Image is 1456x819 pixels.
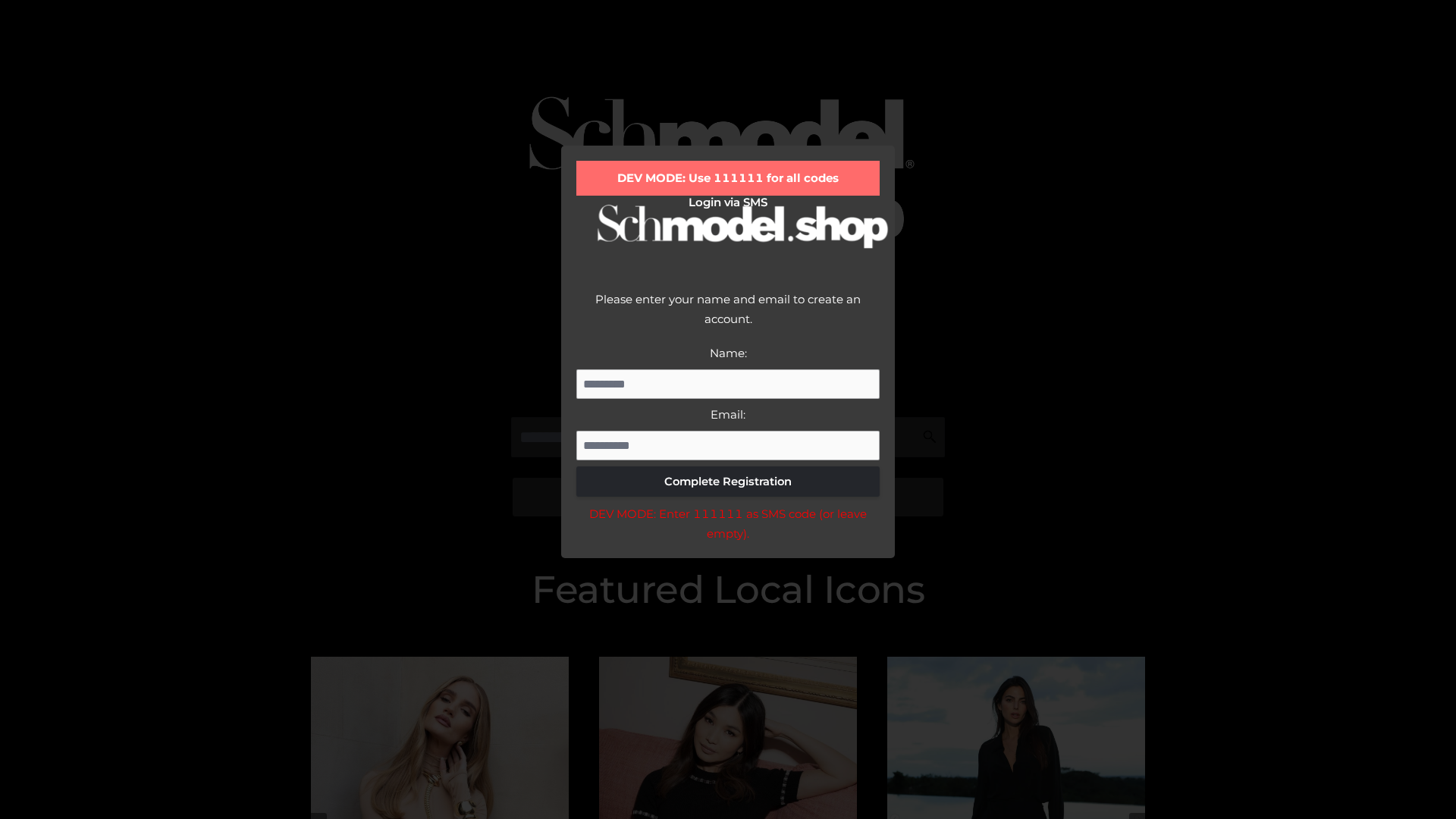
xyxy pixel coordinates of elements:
label: Name: [710,346,747,360]
label: Email: [711,407,745,422]
h2: Login via SMS [576,196,880,209]
div: DEV MODE: Enter 111111 as SMS code (or leave empty). [576,504,880,543]
div: Please enter your name and email to create an account. [576,290,880,344]
div: DEV MODE: Use 111111 for all codes [576,161,880,196]
button: Complete Registration [576,466,880,497]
